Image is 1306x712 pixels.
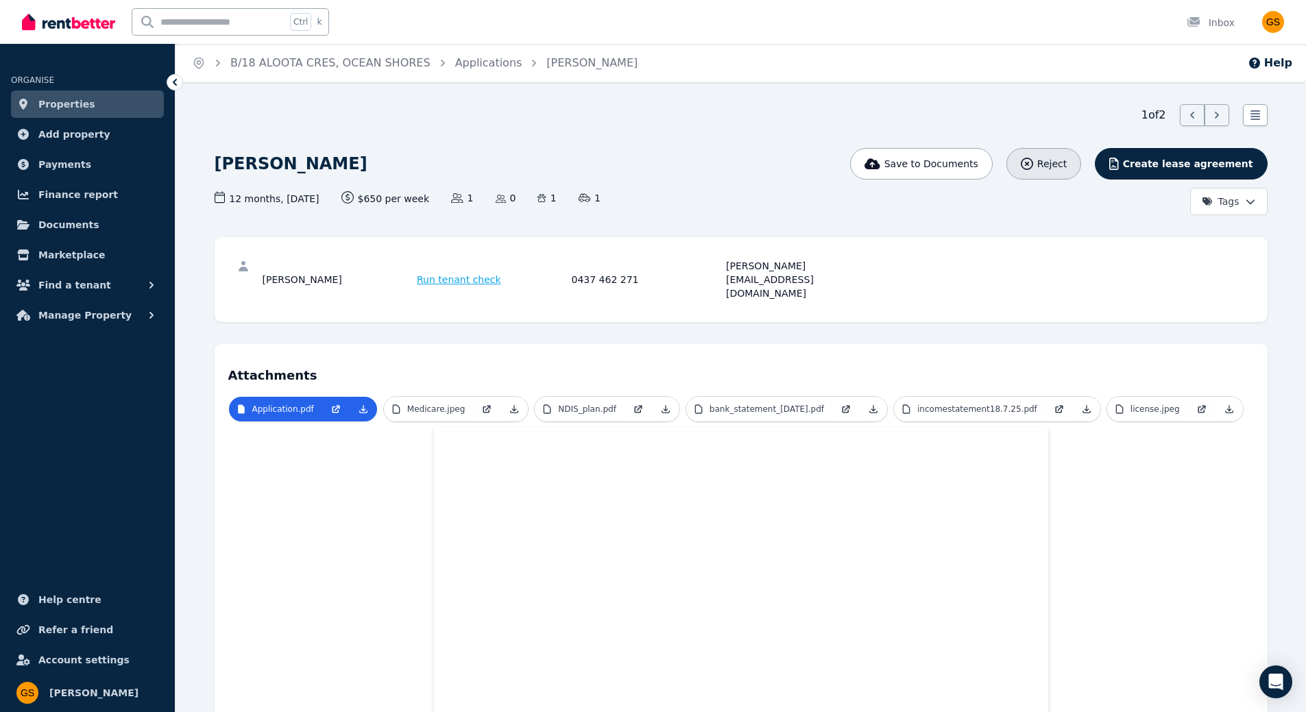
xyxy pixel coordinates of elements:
a: Applications [455,56,522,69]
span: 1 [451,191,473,205]
a: Download Attachment [1216,397,1243,421]
span: Help centre [38,591,101,608]
a: Application.pdf [229,397,322,421]
span: Payments [38,156,91,173]
a: Properties [11,90,164,118]
a: Finance report [11,181,164,208]
span: Finance report [38,186,118,203]
a: Download Attachment [500,397,528,421]
a: Open in new Tab [625,397,652,421]
a: Add property [11,121,164,148]
span: 12 months , [DATE] [215,191,319,206]
a: Open in new Tab [322,397,350,421]
a: Account settings [11,646,164,674]
div: Inbox [1187,16,1235,29]
button: Find a tenant [11,271,164,299]
p: Application.pdf [252,404,314,415]
span: Add property [38,126,110,143]
span: 1 [537,191,556,205]
a: Open in new Tab [473,397,500,421]
div: [PERSON_NAME][EMAIL_ADDRESS][DOMAIN_NAME] [726,259,877,300]
a: Open in new Tab [1188,397,1216,421]
img: GURBHEJ SEKHON [1262,11,1284,33]
p: Medicare.jpeg [407,404,465,415]
span: Run tenant check [417,273,501,286]
a: Open in new Tab [832,397,860,421]
span: Create lease agreement [1123,157,1253,171]
a: Download Attachment [652,397,679,421]
span: Reject [1037,157,1067,171]
a: Download Attachment [860,397,887,421]
p: incomestatement18.7.25.pdf [917,404,1037,415]
p: license.jpeg [1130,404,1180,415]
button: Manage Property [11,302,164,329]
button: Help [1248,55,1292,71]
a: license.jpeg [1107,397,1188,421]
a: bank_statement_[DATE].pdf [686,397,832,421]
p: NDIS_plan.pdf [558,404,616,415]
nav: Breadcrumb [176,44,654,82]
a: Download Attachment [1073,397,1100,421]
a: Medicare.jpeg [384,397,473,421]
a: Help centre [11,586,164,613]
a: B/18 ALOOTA CRES, OCEAN SHORES [230,56,431,69]
span: Ctrl [290,13,311,31]
div: [PERSON_NAME] [263,259,413,300]
h4: Attachments [228,358,1254,385]
p: bank_statement_[DATE].pdf [710,404,824,415]
h1: [PERSON_NAME] [215,153,367,175]
span: 0 [496,191,516,205]
a: NDIS_plan.pdf [535,397,625,421]
a: Open in new Tab [1045,397,1073,421]
span: $650 per week [341,191,430,206]
span: Documents [38,217,99,233]
span: Refer a friend [38,622,113,638]
div: Open Intercom Messenger [1259,665,1292,698]
span: k [317,16,322,27]
span: 1 of 2 [1141,107,1166,123]
a: incomestatement18.7.25.pdf [894,397,1045,421]
span: Manage Property [38,307,132,323]
span: Properties [38,96,95,112]
span: Find a tenant [38,277,111,293]
a: [PERSON_NAME] [546,56,638,69]
img: RentBetter [22,12,115,32]
button: Tags [1190,188,1268,215]
button: Save to Documents [850,148,993,180]
span: Tags [1202,195,1240,208]
a: Payments [11,151,164,178]
span: [PERSON_NAME] [49,685,138,701]
button: Reject [1006,148,1081,180]
div: 0437 462 271 [572,259,723,300]
span: Account settings [38,652,130,668]
button: Create lease agreement [1095,148,1267,180]
span: 1 [579,191,601,205]
span: ORGANISE [11,75,54,85]
a: Download Attachment [350,397,377,421]
a: Documents [11,211,164,238]
span: Marketplace [38,247,105,263]
a: Marketplace [11,241,164,269]
span: Save to Documents [884,157,978,171]
img: GURBHEJ SEKHON [16,682,38,704]
a: Refer a friend [11,616,164,643]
